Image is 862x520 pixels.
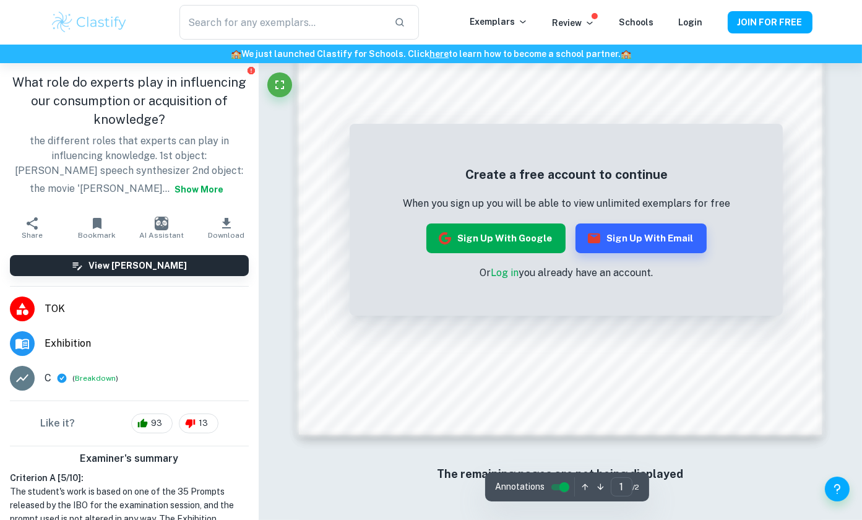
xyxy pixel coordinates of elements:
[619,17,654,27] a: Schools
[632,482,639,493] span: / 2
[403,196,730,211] p: When you sign up you will be able to view unlimited exemplars for free
[170,178,228,201] button: Show more
[75,373,116,384] button: Breakdown
[324,466,797,483] h6: The remaining pages are not being displayed
[10,73,249,129] h1: What role do experts play in influencing our consumption or acquisition of knowledge?
[621,49,631,59] span: 🏫
[426,223,566,253] button: Sign up with Google
[192,417,215,430] span: 13
[194,210,258,245] button: Download
[50,10,129,35] img: Clastify logo
[139,231,184,240] span: AI Assistant
[231,49,241,59] span: 🏫
[208,231,244,240] span: Download
[491,267,519,279] a: Log in
[179,5,384,40] input: Search for any exemplars...
[5,451,254,466] h6: Examiner's summary
[553,16,595,30] p: Review
[728,11,812,33] button: JOIN FOR FREE
[78,231,116,240] span: Bookmark
[2,47,860,61] h6: We just launched Clastify for Schools. Click to learn how to become a school partner.
[10,255,249,276] button: View [PERSON_NAME]
[45,301,249,316] span: TOK
[45,336,249,351] span: Exhibition
[495,480,545,493] span: Annotations
[470,15,528,28] p: Exemplars
[575,223,707,253] button: Sign up with Email
[825,477,850,501] button: Help and Feedback
[129,210,194,245] button: AI Assistant
[72,373,118,384] span: ( )
[131,414,173,433] div: 93
[64,210,129,245] button: Bookmark
[10,471,249,485] h6: Criterion A [ 5 / 10 ]:
[45,371,51,386] p: C
[155,217,168,230] img: AI Assistant
[429,49,449,59] a: here
[403,165,730,184] h5: Create a free account to continue
[10,134,249,201] p: the different roles that experts can play in influencing knowledge. 1st object: [PERSON_NAME] spe...
[22,231,43,240] span: Share
[88,259,187,272] h6: View [PERSON_NAME]
[267,72,292,97] button: Fullscreen
[679,17,703,27] a: Login
[144,417,169,430] span: 93
[179,414,218,433] div: 13
[403,266,730,280] p: Or you already have an account.
[40,416,75,431] h6: Like it?
[247,66,256,75] button: Report issue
